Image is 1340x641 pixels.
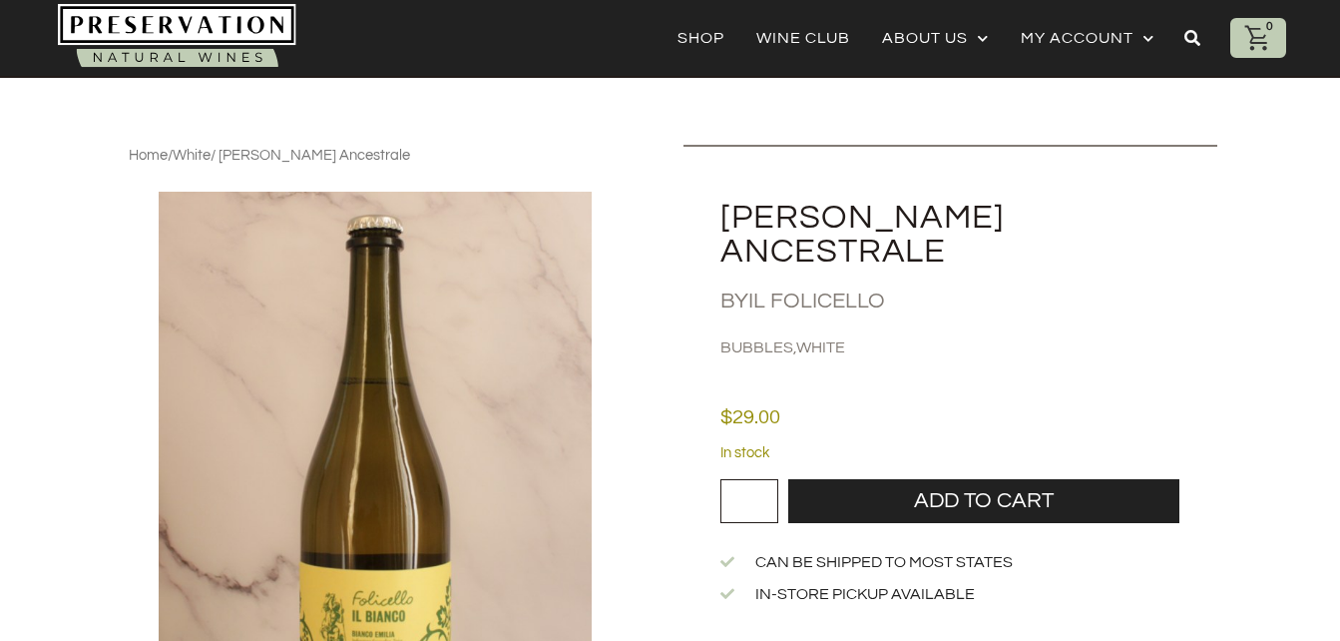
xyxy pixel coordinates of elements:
[750,583,975,605] span: In-store Pickup Available
[58,4,296,72] img: Natural-organic-biodynamic-wine
[720,334,1216,360] h2: ,
[750,551,1013,573] span: Can be shipped to most states
[756,24,850,52] a: Wine Club
[720,339,793,355] a: Bubbles
[173,148,211,163] a: White
[720,201,1216,269] h2: [PERSON_NAME] Ancestrale
[720,479,778,523] input: Product quantity
[720,289,1216,315] h2: By
[129,148,168,163] a: Home
[677,24,724,52] a: Shop
[882,24,989,52] a: About Us
[677,24,1154,52] nav: Menu
[1260,18,1278,36] div: 0
[720,407,780,427] bdi: 29.00
[720,551,1179,573] a: Can be shipped to most states
[720,442,1179,464] p: In stock
[796,339,845,355] a: White
[788,479,1179,523] button: Add to cart
[1021,24,1154,52] a: My account
[720,407,732,427] span: $
[748,290,885,313] a: Il Folicello
[129,145,410,167] nav: Breadcrumb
